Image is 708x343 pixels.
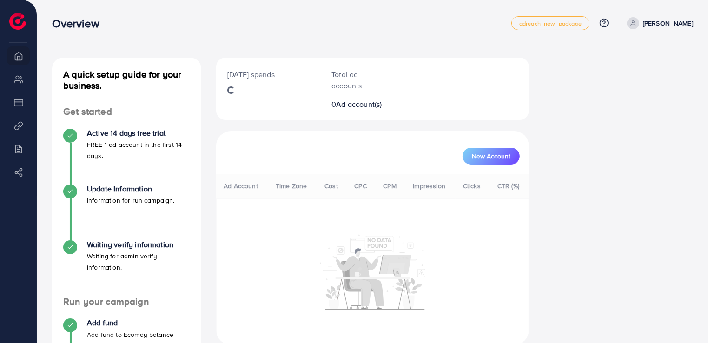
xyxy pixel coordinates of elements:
[52,17,106,30] h3: Overview
[9,13,26,30] img: logo
[87,195,175,206] p: Information for run campaign.
[623,17,693,29] a: [PERSON_NAME]
[472,153,510,159] span: New Account
[87,318,173,327] h4: Add fund
[87,251,190,273] p: Waiting for admin verify information.
[227,69,310,80] p: [DATE] spends
[52,185,201,240] li: Update Information
[336,99,382,109] span: Ad account(s)
[52,129,201,185] li: Active 14 days free trial
[519,20,582,26] span: adreach_new_package
[331,69,387,91] p: Total ad accounts
[52,69,201,91] h4: A quick setup guide for your business.
[511,16,589,30] a: adreach_new_package
[52,106,201,118] h4: Get started
[643,18,693,29] p: [PERSON_NAME]
[87,185,175,193] h4: Update Information
[87,139,190,161] p: FREE 1 ad account in the first 14 days.
[52,296,201,308] h4: Run your campaign
[463,148,520,165] button: New Account
[87,240,190,249] h4: Waiting verify information
[331,100,387,109] h2: 0
[52,240,201,296] li: Waiting verify information
[87,329,173,340] p: Add fund to Ecomdy balance
[87,129,190,138] h4: Active 14 days free trial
